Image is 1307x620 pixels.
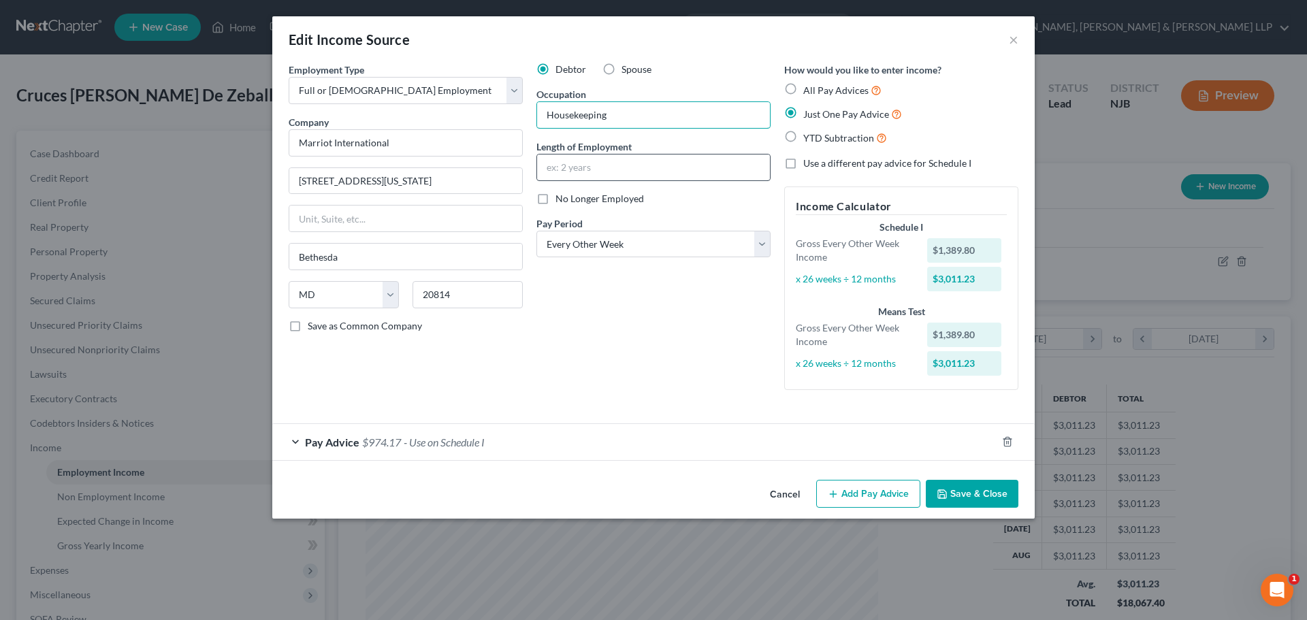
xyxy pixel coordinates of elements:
div: $1,389.80 [927,238,1002,263]
div: Edit Income Source [289,30,410,49]
div: Means Test [796,305,1007,319]
span: 1 [1289,574,1300,585]
input: Unit, Suite, etc... [289,206,522,231]
input: Enter zip... [413,281,523,308]
div: $3,011.23 [927,351,1002,376]
span: No Longer Employed [555,193,644,204]
div: $1,389.80 [927,323,1002,347]
span: Employment Type [289,64,364,76]
button: Save & Close [926,480,1018,508]
label: How would you like to enter income? [784,63,941,77]
input: ex: 2 years [537,154,770,180]
div: x 26 weeks ÷ 12 months [789,357,920,370]
iframe: Intercom live chat [1261,574,1293,606]
div: Schedule I [796,221,1007,234]
button: Add Pay Advice [816,480,920,508]
span: YTD Subtraction [803,132,874,144]
span: All Pay Advices [803,84,869,96]
span: Use a different pay advice for Schedule I [803,157,971,169]
button: Cancel [759,481,811,508]
input: Enter address... [289,168,522,194]
span: Pay Advice [305,436,359,448]
span: Save as Common Company [308,320,422,331]
div: Gross Every Other Week Income [789,321,920,348]
button: × [1009,31,1018,48]
span: Company [289,116,329,128]
div: $3,011.23 [927,267,1002,291]
span: Debtor [555,63,586,75]
label: Occupation [536,87,586,101]
input: -- [537,102,770,128]
div: x 26 weeks ÷ 12 months [789,272,920,286]
input: Enter city... [289,244,522,270]
input: Search company by name... [289,129,523,157]
h5: Income Calculator [796,198,1007,215]
label: Length of Employment [536,140,632,154]
span: Just One Pay Advice [803,108,889,120]
span: - Use on Schedule I [404,436,485,448]
span: $974.17 [362,436,401,448]
span: Spouse [622,63,651,75]
div: Gross Every Other Week Income [789,237,920,264]
span: Pay Period [536,218,583,229]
